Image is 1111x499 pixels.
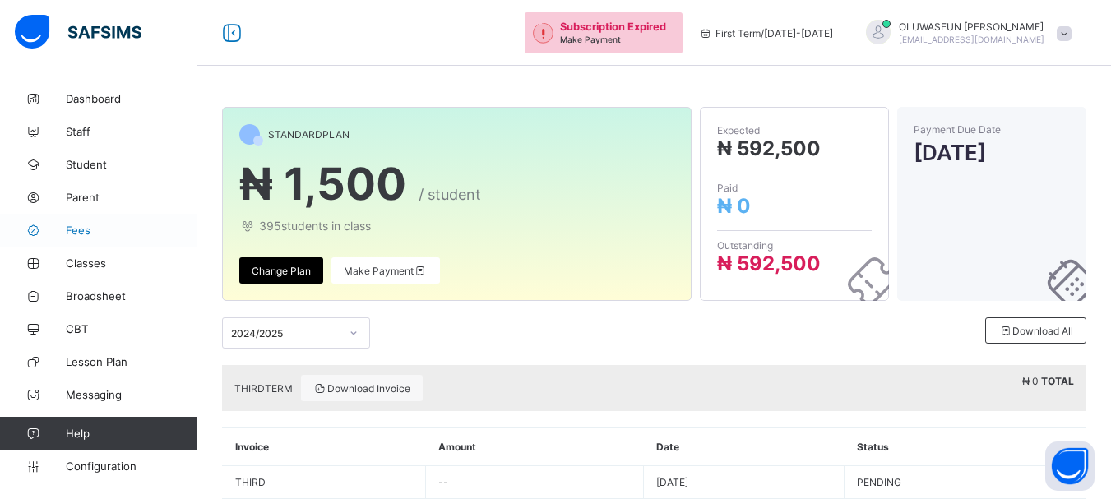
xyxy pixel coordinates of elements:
span: Change Plan [252,265,311,277]
span: Staff [66,125,197,138]
td: PENDING [845,466,1086,499]
div: 2024/2025 [231,327,340,340]
span: Expected [717,124,872,136]
span: STANDARD PLAN [268,128,350,141]
span: [DATE] [914,140,1070,165]
th: Status [845,428,1086,466]
span: Make Payment [560,35,621,44]
span: Broadsheet [66,289,197,303]
span: Paid [717,182,872,194]
td: [DATE] [644,466,845,499]
span: Configuration [66,460,197,473]
img: outstanding-1.146d663e52f09953f639664a84e30106.svg [533,23,553,44]
span: OLUWASEUN [PERSON_NAME] [899,21,1044,33]
th: Invoice [223,428,426,466]
span: Classes [66,256,197,270]
span: ₦ 1,500 [239,157,406,210]
span: Student [66,158,197,171]
span: Dashboard [66,92,197,105]
span: ₦ 0 [1022,375,1039,387]
span: Parent [66,191,197,204]
span: Payment Due Date [914,123,1070,136]
span: CBT [66,322,197,335]
b: TOTAL [1041,375,1074,387]
span: Outstanding [717,239,872,252]
span: Make Payment [344,265,428,277]
span: session/term information [699,27,833,39]
span: ₦ 0 [717,194,751,218]
span: [EMAIL_ADDRESS][DOMAIN_NAME] [899,35,1044,44]
td: THIRD [223,466,425,498]
span: Messaging [66,388,197,401]
span: Help [66,427,197,440]
span: Download All [998,325,1073,337]
img: safsims [15,15,141,49]
div: OLUWASEUNGEORGE [849,20,1080,47]
span: THIRD TERM [234,382,293,395]
span: ₦ 592,500 [717,252,821,275]
span: Subscription Expired [560,21,666,33]
span: Fees [66,224,197,237]
span: Download Invoice [313,382,410,395]
th: Date [644,428,845,466]
th: Amount [426,428,644,466]
span: 395 students in class [239,219,674,233]
td: -- [426,466,644,499]
span: / student [419,186,481,203]
button: Open asap [1045,441,1095,491]
span: ₦ 592,500 [717,136,821,160]
span: Lesson Plan [66,355,197,368]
